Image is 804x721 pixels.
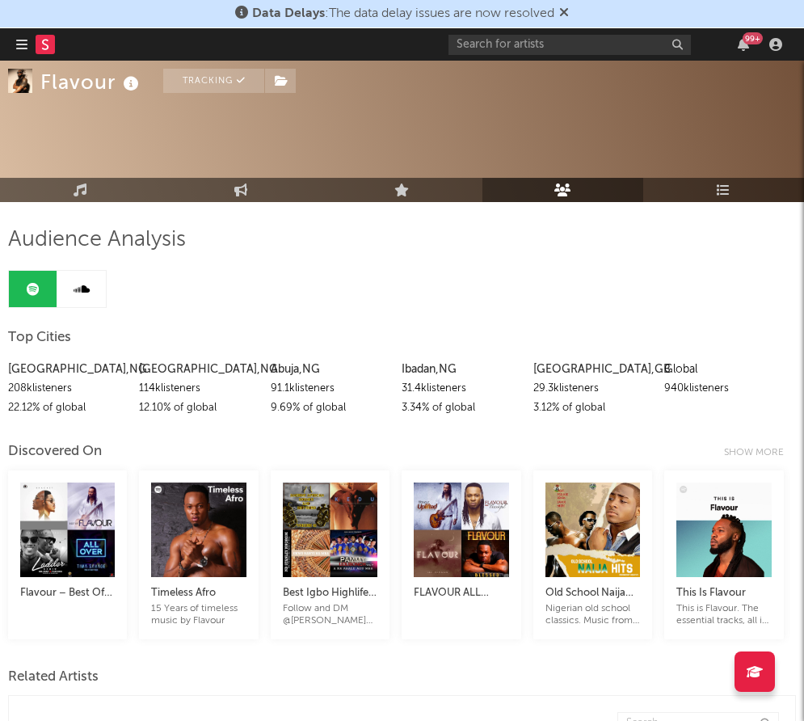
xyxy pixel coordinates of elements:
[724,443,796,462] div: Show more
[252,7,554,20] span: : The data delay issues are now resolved
[414,567,508,615] a: FLAVOUR ALL SONGS
[676,603,771,627] div: This is Flavour. The essential tracks, all in one playlist.
[664,379,783,398] div: 940k listeners
[8,398,127,418] div: 22.12 % of global
[283,567,377,627] a: Best Igbo Highlife 🌅Follow and DM @[PERSON_NAME] on Instagram for song suggestions
[8,442,102,462] div: Discovered On
[271,398,389,418] div: 9.69 % of global
[743,32,763,44] div: 99 +
[271,360,389,379] div: Abuja , NG
[151,567,246,627] a: Timeless Afro15 Years of timeless music by Flavour
[20,567,115,615] a: Flavour – Best Of Flavour
[139,398,258,418] div: 12.10 % of global
[163,69,264,93] button: Tracking
[402,398,520,418] div: 3.34 % of global
[533,379,652,398] div: 29.3k listeners
[8,328,71,348] span: Top Cities
[252,7,325,20] span: Data Delays
[676,584,771,603] div: This Is Flavour
[40,69,143,95] div: Flavour
[664,360,783,379] div: Global
[8,360,127,379] div: [GEOGRAPHIC_DATA] , NG
[545,584,640,603] div: Old School Naija Hits 🤩🇳🇬
[414,584,508,603] div: FLAVOUR ALL SONGS
[283,603,377,627] div: Follow and DM @[PERSON_NAME] on Instagram for song suggestions
[139,360,258,379] div: [GEOGRAPHIC_DATA] , NG
[139,379,258,398] div: 114k listeners
[402,360,520,379] div: Ibadan , NG
[545,603,640,627] div: Nigerian old school classics. Music from early 2013 and earlier. Instagrams: @sere.otubu & @undig...
[533,360,652,379] div: [GEOGRAPHIC_DATA] , GB
[533,398,652,418] div: 3.12 % of global
[20,584,115,603] div: Flavour – Best Of Flavour
[8,230,186,250] span: Audience Analysis
[545,567,640,627] a: Old School Naija Hits 🤩🇳🇬Nigerian old school classics. Music from early 2013 and earlier. Instagr...
[8,668,99,687] span: Related Artists
[151,603,246,627] div: 15 Years of timeless music by Flavour
[676,567,771,627] a: This Is FlavourThis is Flavour. The essential tracks, all in one playlist.
[8,379,127,398] div: 208k listeners
[448,35,691,55] input: Search for artists
[283,584,377,603] div: Best Igbo Highlife 🌅
[271,379,389,398] div: 91.1k listeners
[402,379,520,398] div: 31.4k listeners
[151,584,246,603] div: Timeless Afro
[559,7,569,20] span: Dismiss
[738,38,749,51] button: 99+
